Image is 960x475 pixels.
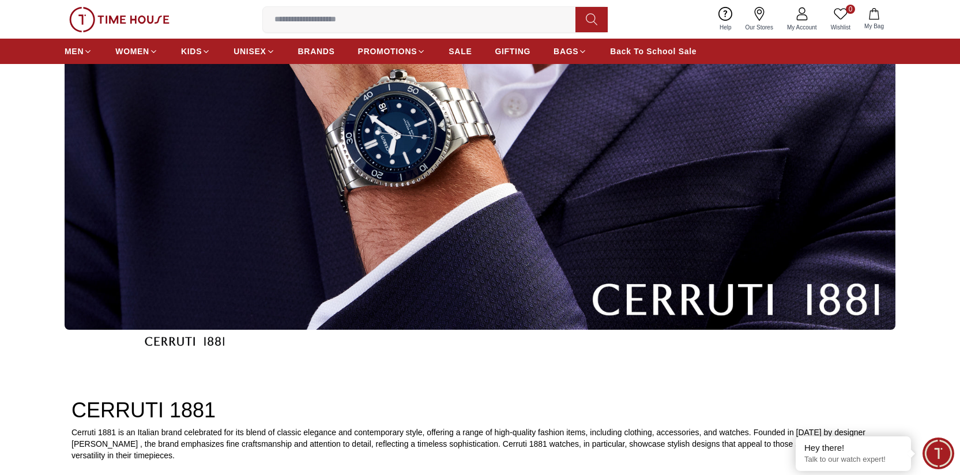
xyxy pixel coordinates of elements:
span: MEN [65,46,84,57]
span: Wishlist [826,23,855,32]
span: Help [715,23,736,32]
a: WOMEN [115,41,158,62]
a: SALE [449,41,472,62]
span: BAGS [554,46,578,57]
span: PROMOTIONS [358,46,417,57]
span: 0 [846,5,855,14]
img: ... [69,7,170,32]
span: BRANDS [298,46,335,57]
a: Back To School Sale [610,41,697,62]
div: Hey there! [804,442,902,454]
div: Chat Widget [923,438,954,469]
span: UNISEX [234,46,266,57]
img: ... [65,30,895,330]
button: My Bag [857,6,891,33]
a: PROMOTIONS [358,41,426,62]
img: ... [145,301,224,381]
a: Help [713,5,739,34]
span: KIDS [181,46,202,57]
a: BRANDS [298,41,335,62]
a: BAGS [554,41,587,62]
span: Our Stores [741,23,778,32]
span: My Account [782,23,822,32]
a: GIFTING [495,41,530,62]
a: UNISEX [234,41,274,62]
a: KIDS [181,41,210,62]
span: SALE [449,46,472,57]
a: 0Wishlist [824,5,857,34]
span: GIFTING [495,46,530,57]
p: Talk to our watch expert! [804,455,902,465]
span: WOMEN [115,46,149,57]
p: Cerruti 1881 is an Italian brand celebrated for its blend of classic elegance and contemporary st... [71,427,889,461]
span: Back To School Sale [610,46,697,57]
span: My Bag [860,22,889,31]
a: MEN [65,41,92,62]
h2: CERRUTI 1881 [71,399,889,422]
a: Our Stores [739,5,780,34]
